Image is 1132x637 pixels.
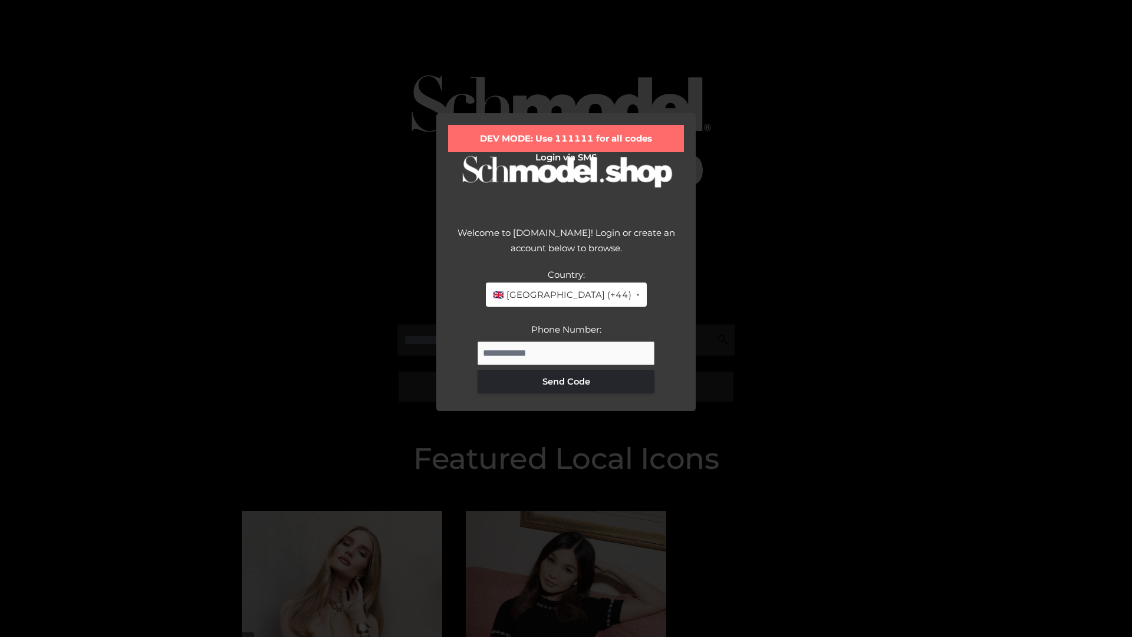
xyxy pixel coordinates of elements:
[548,269,585,280] label: Country:
[493,287,631,303] span: 🇬🇧 [GEOGRAPHIC_DATA] (+44)
[478,370,654,393] button: Send Code
[448,125,684,152] div: DEV MODE: Use 111111 for all codes
[531,324,601,335] label: Phone Number:
[448,225,684,267] div: Welcome to [DOMAIN_NAME]! Login or create an account below to browse.
[448,152,684,163] h2: Login via SMS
